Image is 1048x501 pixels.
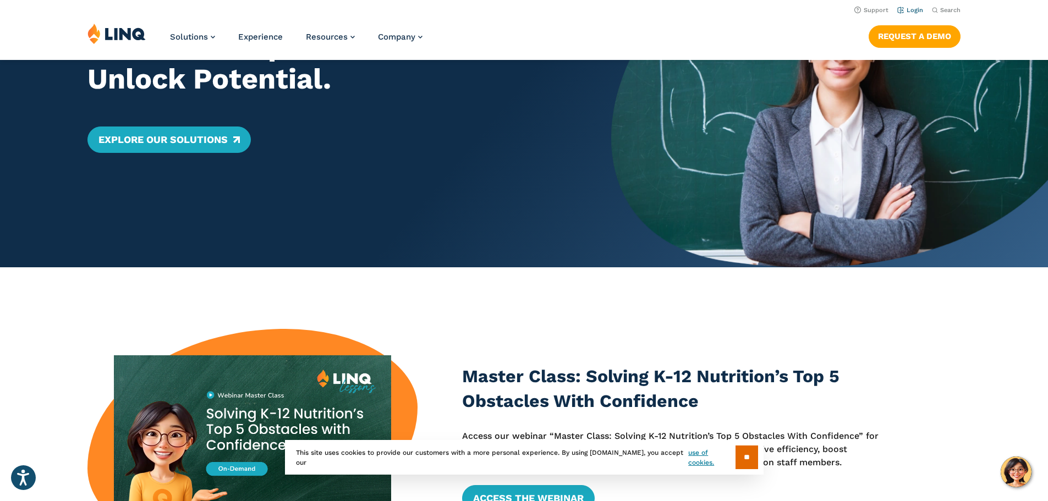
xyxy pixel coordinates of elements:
p: Access our webinar “Master Class: Solving K-12 Nutrition’s Top 5 Obstacles With Confidence” for a... [462,430,886,470]
a: Request a Demo [869,25,961,47]
button: Hello, have a question? Let’s chat. [1001,456,1031,487]
span: Resources [306,32,348,42]
a: Explore Our Solutions [87,126,251,153]
h3: Master Class: Solving K-12 Nutrition’s Top 5 Obstacles With Confidence [462,364,886,414]
a: use of cookies. [688,448,735,467]
span: Company [378,32,415,42]
a: Experience [238,32,283,42]
h2: We Handle Operations. You Unlock Potential. [87,30,569,96]
a: Support [854,7,888,14]
button: Open Search Bar [932,6,961,14]
a: Company [378,32,423,42]
nav: Button Navigation [869,23,961,47]
div: This site uses cookies to provide our customers with a more personal experience. By using [DOMAIN... [285,440,764,475]
a: Login [897,7,923,14]
nav: Primary Navigation [170,23,423,59]
a: Resources [306,32,355,42]
span: Solutions [170,32,208,42]
a: Solutions [170,32,215,42]
span: Search [940,7,961,14]
img: LINQ | K‑12 Software [87,23,146,44]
